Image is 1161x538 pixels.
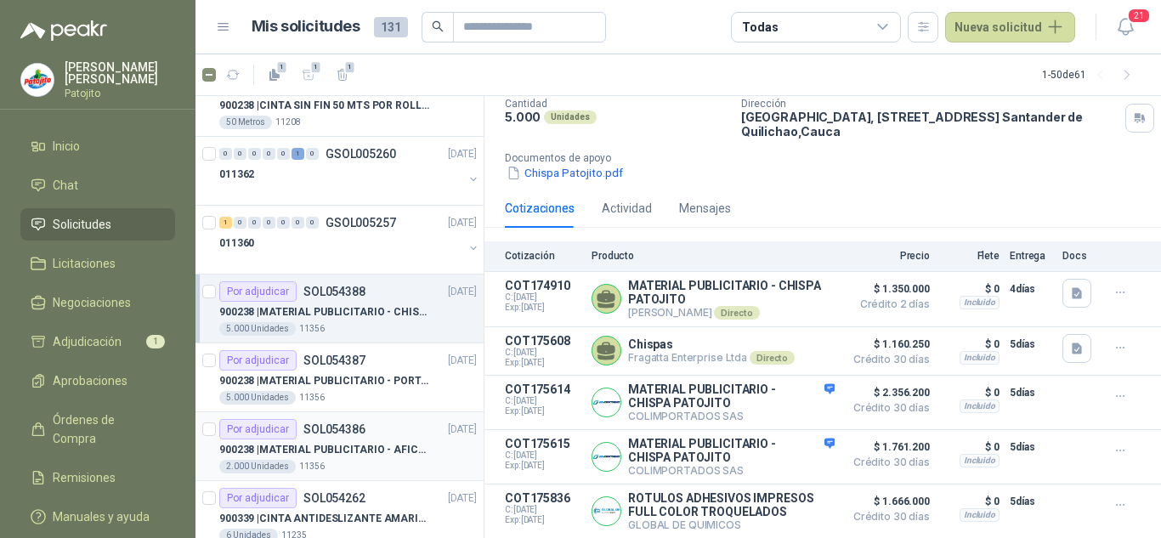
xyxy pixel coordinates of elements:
[628,279,835,306] p: MATERIAL PUBLICITARIO - CHISPA PATOJITO
[628,351,795,365] p: Fragatta Enterprise Ltda
[505,396,581,406] span: C: [DATE]
[505,505,581,515] span: C: [DATE]
[940,250,1000,262] p: Flete
[219,488,297,508] div: Por adjudicar
[234,217,246,229] div: 0
[306,217,319,229] div: 0
[505,348,581,358] span: C: [DATE]
[845,250,930,262] p: Precio
[275,116,301,129] p: 11208
[940,491,1000,512] p: $ 0
[219,373,431,389] p: 900238 | MATERIAL PUBLICITARIO - PORTAPRECIOS VER ADJUNTO
[592,250,835,262] p: Producto
[219,144,480,198] a: 0 0 0 0 0 1 0 GSOL005260[DATE] 011362
[505,461,581,471] span: Exp: [DATE]
[65,61,175,85] p: [PERSON_NAME] [PERSON_NAME]
[505,334,581,348] p: COT175608
[505,450,581,461] span: C: [DATE]
[628,437,835,464] p: MATERIAL PUBLICITARIO - CHISPA PATOJITO
[960,508,1000,522] div: Incluido
[21,64,54,96] img: Company Logo
[53,293,131,312] span: Negociaciones
[292,148,304,160] div: 1
[277,217,290,229] div: 0
[1062,250,1096,262] p: Docs
[845,457,930,467] span: Crédito 30 días
[750,351,795,365] div: Directo
[1010,382,1052,403] p: 5 días
[195,68,484,137] a: Por cotizarSOL054577[DATE] 900238 |CINTA SIN FIN 50 MTS POR ROLLO - VER DOC ADJUNTO50 Metros11208
[219,116,272,129] div: 50 Metros
[628,491,835,518] p: ROTULOS ADHESIVOS IMPRESOS FULL COLOR TROQUELADOS
[329,61,356,88] button: 1
[742,18,778,37] div: Todas
[263,217,275,229] div: 0
[306,148,319,160] div: 0
[592,388,620,416] img: Company Logo
[65,88,175,99] p: Patojito
[374,17,408,37] span: 131
[219,148,232,160] div: 0
[303,423,365,435] p: SOL054386
[303,492,365,504] p: SOL054262
[544,110,597,124] div: Unidades
[845,437,930,457] span: $ 1.761.200
[505,98,728,110] p: Cantidad
[219,511,431,527] p: 900339 | CINTA ANTIDESLIZANTE AMARILLA / NEGRA
[960,454,1000,467] div: Incluido
[53,507,150,526] span: Manuales y ayuda
[20,130,175,162] a: Inicio
[505,437,581,450] p: COT175615
[20,169,175,201] a: Chat
[20,365,175,397] a: Aprobaciones
[195,412,484,481] a: Por adjudicarSOL054386[DATE] 900238 |MATERIAL PUBLICITARIO - AFICHE VER ADJUNTO2.000 Unidades11356
[628,464,835,477] p: COLIMPORTADOS SAS
[53,332,122,351] span: Adjudicación
[20,501,175,533] a: Manuales y ayuda
[628,518,835,531] p: GLOBAL DE QUIMICOS
[53,371,127,390] span: Aprobaciones
[505,279,581,292] p: COT174910
[276,60,288,74] span: 1
[628,410,835,422] p: COLIMPORTADOS SAS
[505,358,581,368] span: Exp: [DATE]
[219,167,254,183] p: 011362
[299,322,325,336] p: 11356
[505,292,581,303] span: C: [DATE]
[20,247,175,280] a: Licitaciones
[303,354,365,366] p: SOL054387
[219,442,431,458] p: 900238 | MATERIAL PUBLICITARIO - AFICHE VER ADJUNTO
[1127,8,1151,24] span: 21
[219,322,296,336] div: 5.000 Unidades
[628,306,835,320] p: [PERSON_NAME]
[219,217,232,229] div: 1
[505,152,1154,164] p: Documentos de apoyo
[960,351,1000,365] div: Incluido
[448,422,477,438] p: [DATE]
[310,60,322,74] span: 1
[326,148,396,160] p: GSOL005260
[292,217,304,229] div: 0
[1010,491,1052,512] p: 5 días
[505,491,581,505] p: COT175836
[53,411,159,448] span: Órdenes de Compra
[432,20,444,32] span: search
[505,199,575,218] div: Cotizaciones
[448,353,477,369] p: [DATE]
[945,12,1075,42] button: Nueva solicitud
[219,98,431,114] p: 900238 | CINTA SIN FIN 50 MTS POR ROLLO - VER DOC ADJUNTO
[263,148,275,160] div: 0
[592,443,620,471] img: Company Logo
[195,275,484,343] a: Por adjudicarSOL054388[DATE] 900238 |MATERIAL PUBLICITARIO - CHISPA PATOJITO VER ADJUNTO5.000 Uni...
[53,254,116,273] span: Licitaciones
[505,515,581,525] span: Exp: [DATE]
[505,250,581,262] p: Cotización
[20,462,175,494] a: Remisiones
[20,326,175,358] a: Adjudicación1
[505,110,541,124] p: 5.000
[741,98,1119,110] p: Dirección
[219,419,297,439] div: Por adjudicar
[303,286,365,297] p: SOL054388
[146,335,165,348] span: 1
[252,14,360,39] h1: Mis solicitudes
